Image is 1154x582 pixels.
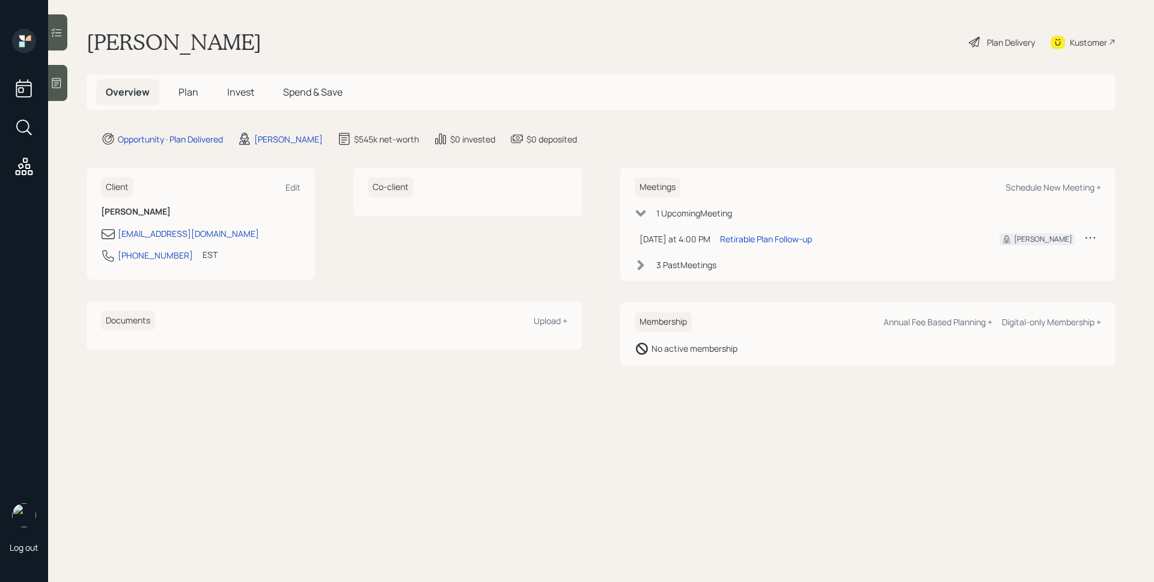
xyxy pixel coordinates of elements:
[12,503,36,527] img: james-distasi-headshot.png
[720,233,812,245] div: Retirable Plan Follow-up
[101,311,155,331] h6: Documents
[354,133,419,145] div: $545k net-worth
[635,177,680,197] h6: Meetings
[106,85,150,99] span: Overview
[884,316,992,328] div: Annual Fee Based Planning +
[118,227,259,240] div: [EMAIL_ADDRESS][DOMAIN_NAME]
[652,342,737,355] div: No active membership
[534,315,567,326] div: Upload +
[635,312,692,332] h6: Membership
[656,259,716,271] div: 3 Past Meeting s
[987,36,1035,49] div: Plan Delivery
[640,233,710,245] div: [DATE] at 4:00 PM
[285,182,301,193] div: Edit
[87,29,261,55] h1: [PERSON_NAME]
[254,133,323,145] div: [PERSON_NAME]
[101,177,133,197] h6: Client
[368,177,414,197] h6: Co-client
[1014,234,1072,245] div: [PERSON_NAME]
[203,248,218,261] div: EST
[450,133,495,145] div: $0 invested
[179,85,198,99] span: Plan
[283,85,343,99] span: Spend & Save
[227,85,254,99] span: Invest
[1006,182,1101,193] div: Schedule New Meeting +
[10,542,38,553] div: Log out
[118,133,223,145] div: Opportunity · Plan Delivered
[1002,316,1101,328] div: Digital-only Membership +
[527,133,577,145] div: $0 deposited
[1070,36,1107,49] div: Kustomer
[101,207,301,217] h6: [PERSON_NAME]
[118,249,193,262] div: [PHONE_NUMBER]
[656,207,732,219] div: 1 Upcoming Meeting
